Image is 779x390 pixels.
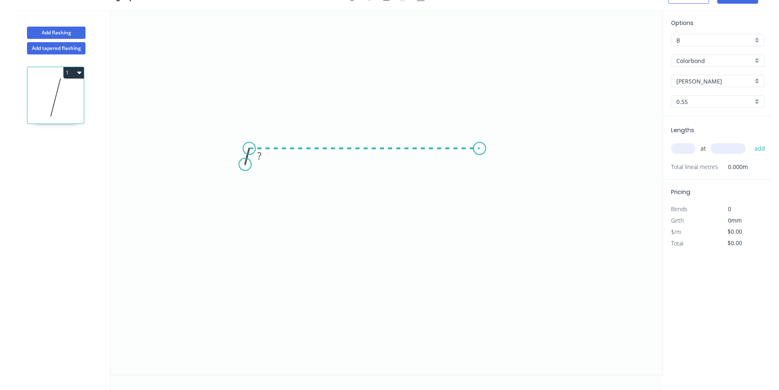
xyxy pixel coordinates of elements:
[671,188,690,196] span: Pricing
[676,36,753,45] input: Price level
[671,19,694,27] span: Options
[27,42,85,54] button: Add tapered flashing
[718,161,748,173] span: 0.000m
[671,205,687,213] span: Bends
[63,67,84,79] button: 1
[750,142,770,156] button: add
[671,126,694,134] span: Lengths
[671,239,683,247] span: Total
[676,56,753,65] input: Material
[671,216,684,224] span: Girth
[671,228,681,236] span: $/m
[27,27,85,39] button: Add flashing
[110,10,662,375] svg: 0
[676,77,753,86] input: Colour
[676,97,753,106] input: Thickness
[257,149,261,162] tspan: ?
[728,216,742,224] span: 0mm
[700,143,706,154] span: at
[671,161,718,173] span: Total lineal metres
[728,205,731,213] span: 0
